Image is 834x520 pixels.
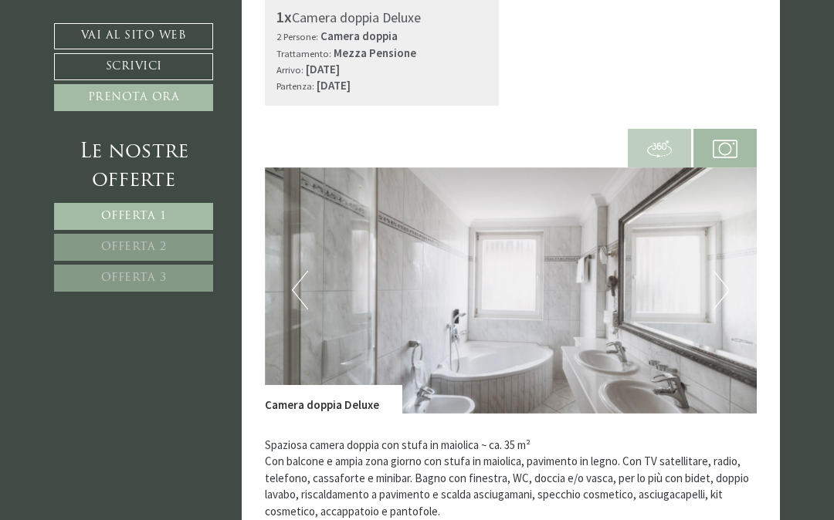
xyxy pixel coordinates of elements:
[647,137,672,161] img: 360-grad.svg
[276,79,314,92] small: Partenza:
[54,84,213,111] a: Prenota ora
[23,44,205,56] div: Montis – Active Nature Spa
[276,7,292,26] b: 1x
[276,47,331,59] small: Trattamento:
[54,23,213,49] a: Vai al sito web
[265,167,758,414] img: image
[101,272,167,284] span: Offerta 3
[12,41,212,85] div: Buon giorno, come possiamo aiutarla?
[276,30,318,42] small: 2 Persone:
[714,271,730,309] button: Next
[713,137,737,161] img: camera.svg
[221,12,273,36] div: [DATE]
[320,29,398,43] b: Camera doppia
[317,78,351,93] b: [DATE]
[101,211,167,222] span: Offerta 1
[101,241,167,253] span: Offerta 2
[292,271,308,309] button: Previous
[306,62,340,76] b: [DATE]
[54,53,213,80] a: Scrivici
[54,138,213,195] div: Le nostre offerte
[334,46,416,60] b: Mezza Pensione
[265,385,402,413] div: Camera doppia Deluxe
[409,407,493,434] button: Invia
[276,6,488,29] div: Camera doppia Deluxe
[276,63,303,76] small: Arrivo:
[23,72,205,82] small: 20:49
